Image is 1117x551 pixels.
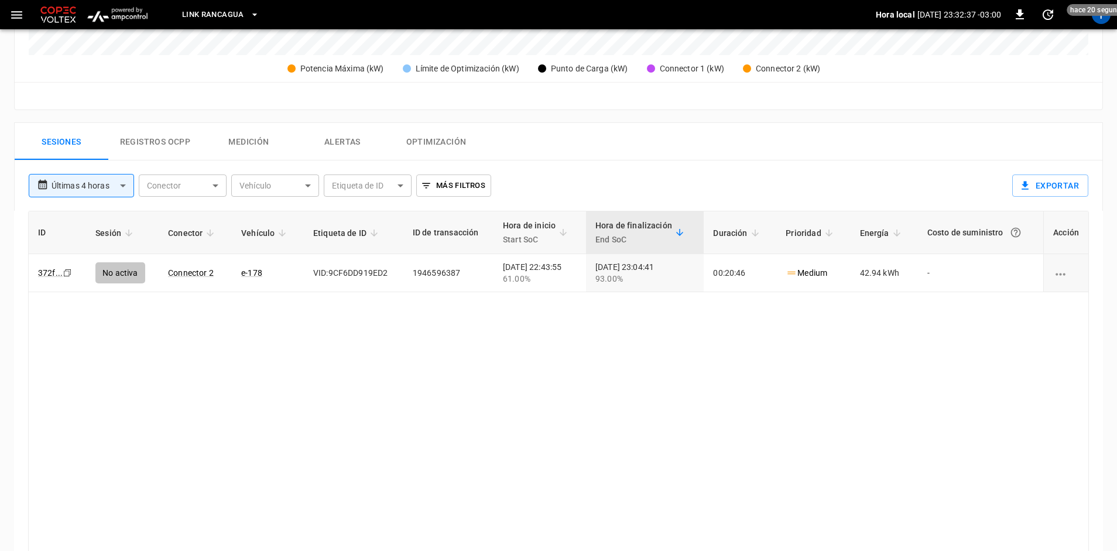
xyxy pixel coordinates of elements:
th: ID [29,211,86,254]
span: Vehículo [241,226,290,240]
button: Optimización [389,123,483,160]
img: ampcontrol.io logo [83,4,152,26]
div: [DATE] 23:04:41 [595,261,695,285]
td: VID:9CF6DD919ED2 [304,254,403,292]
div: No activa [95,262,145,283]
div: Hora de inicio [503,218,556,247]
span: Prioridad [786,226,836,240]
span: Sesión [95,226,136,240]
div: 61.00% [503,273,577,285]
a: Connector 2 [168,268,214,278]
div: Punto de Carga (kW) [551,63,628,75]
div: Hora de finalización [595,218,672,247]
span: Energía [860,226,904,240]
div: Potencia Máxima (kW) [300,63,384,75]
button: Alertas [296,123,389,160]
button: El costo de tu sesión de carga en función de tus tarifas de suministro [1005,222,1026,243]
td: 42.94 kWh [851,254,918,292]
th: ID de transacción [403,211,494,254]
span: Hora de inicioStart SoC [503,218,571,247]
a: e-178 [241,268,262,278]
div: Límite de Optimización (kW) [416,63,519,75]
div: Costo de suministro [927,222,1034,243]
span: Hora de finalizaciónEnd SoC [595,218,687,247]
p: [DATE] 23:32:37 -03:00 [917,9,1001,20]
img: Customer Logo [38,4,78,26]
button: Medición [202,123,296,160]
button: Sesiones [15,123,108,160]
div: charging session options [1053,267,1079,279]
div: Connector 1 (kW) [660,63,724,75]
div: Connector 2 (kW) [756,63,820,75]
div: [DATE] 22:43:55 [503,261,577,285]
table: sessions table [29,211,1088,292]
span: Etiqueta de ID [313,226,382,240]
td: 00:20:46 [704,254,776,292]
a: 372f... [38,268,63,278]
td: 1946596387 [403,254,494,292]
button: Link Rancagua [177,4,264,26]
span: Link Rancagua [182,8,244,22]
p: Hora local [876,9,915,20]
p: Medium [786,267,827,279]
button: set refresh interval [1039,5,1057,24]
span: Duración [713,226,762,240]
div: 93.00% [595,273,695,285]
p: End SoC [595,232,672,247]
button: Más filtros [416,174,491,197]
td: - [918,254,1043,292]
div: Últimas 4 horas [52,174,134,197]
th: Acción [1043,211,1088,254]
button: Registros OCPP [108,123,202,160]
button: Exportar [1012,174,1088,197]
span: Conector [168,226,218,240]
p: Start SoC [503,232,556,247]
div: copy [62,266,74,279]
